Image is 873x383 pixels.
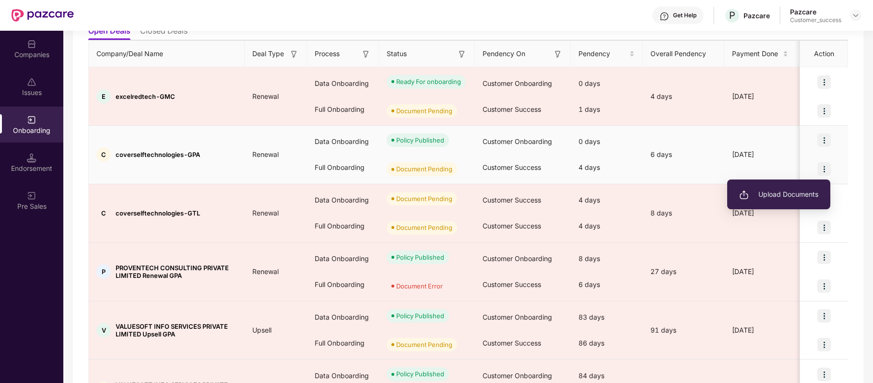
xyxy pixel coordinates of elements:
div: Policy Published [396,311,444,321]
div: Full Onboarding [307,330,379,356]
div: [DATE] [724,149,796,160]
th: Payment Done [724,41,796,67]
li: Closed Deals [140,26,188,40]
img: svg+xml;base64,PHN2ZyB3aWR0aD0iMTYiIGhlaWdodD0iMTYiIHZpZXdCb3g9IjAgMCAxNiAxNiIgZmlsbD0ibm9uZSIgeG... [289,49,299,59]
div: Document Pending [396,106,452,116]
span: ₹66,640 [796,267,839,275]
div: [DATE] [724,266,796,277]
div: Document Error [396,281,443,291]
div: 27 days [643,266,724,277]
img: icon [817,279,831,293]
span: Customer Onboarding [483,371,552,380]
div: E [96,89,111,104]
div: 8 days [571,246,643,272]
img: svg+xml;base64,PHN2ZyB3aWR0aD0iMjAiIGhlaWdodD0iMjAiIHZpZXdCb3g9IjAgMCAyMCAyMCIgZmlsbD0ibm9uZSIgeG... [27,191,36,201]
div: 91 days [643,325,724,335]
img: svg+xml;base64,PHN2ZyBpZD0iQ29tcGFuaWVzIiB4bWxucz0iaHR0cDovL3d3dy53My5vcmcvMjAwMC9zdmciIHdpZHRoPS... [27,39,36,49]
th: Premium Paid [796,41,859,67]
span: Upsell [245,326,279,334]
div: Data Onboarding [307,187,379,213]
span: Customer Onboarding [483,79,552,87]
div: Full Onboarding [307,272,379,298]
img: New Pazcare Logo [12,9,74,22]
div: 83 days [571,304,643,330]
span: ₹21,85,945 [796,92,849,100]
span: Renewal [245,209,286,217]
div: Full Onboarding [307,155,379,180]
img: svg+xml;base64,PHN2ZyB3aWR0aD0iMjAiIGhlaWdodD0iMjAiIHZpZXdCb3g9IjAgMCAyMCAyMCIgZmlsbD0ibm9uZSIgeG... [739,190,749,200]
img: icon [817,104,831,118]
img: icon [817,162,831,176]
span: ₹42,000 [796,150,839,158]
span: PROVENTECH CONSULTING PRIVATE LIMITED Renewal GPA [116,264,237,279]
img: icon [817,75,831,89]
span: coverselftechnologies-GTL [116,209,200,217]
div: P [96,264,111,279]
th: Overall Pendency [643,41,724,67]
div: [DATE] [724,91,796,102]
div: Policy Published [396,252,444,262]
span: Customer Onboarding [483,254,552,263]
div: Policy Published [396,369,444,379]
img: svg+xml;base64,PHN2ZyB3aWR0aD0iMTQuNSIgaGVpZ2h0PSIxNC41IiB2aWV3Qm94PSIwIDAgMTYgMTYiIGZpbGw9Im5vbm... [27,153,36,163]
th: Action [800,41,848,67]
img: icon [817,251,831,264]
img: icon [817,309,831,323]
div: Customer_success [790,16,841,24]
img: svg+xml;base64,PHN2ZyBpZD0iSGVscC0zMngzMiIgeG1sbnM9Imh0dHA6Ly93d3cudzMub3JnLzIwMDAvc3ZnIiB3aWR0aD... [660,12,669,21]
img: svg+xml;base64,PHN2ZyBpZD0iSXNzdWVzX2Rpc2FibGVkIiB4bWxucz0iaHR0cDovL3d3dy53My5vcmcvMjAwMC9zdmciIH... [27,77,36,87]
div: 86 days [571,330,643,356]
div: Data Onboarding [307,304,379,330]
span: Renewal [245,267,286,275]
span: Customer Success [483,196,541,204]
span: Renewal [245,150,286,158]
span: Customer Success [483,105,541,113]
span: Customer Success [483,339,541,347]
span: ₹18,880 [796,326,839,334]
img: icon [817,221,831,234]
div: C [96,206,111,220]
div: 4 days [571,213,643,239]
div: Full Onboarding [307,96,379,122]
img: icon [817,368,831,381]
div: 4 days [571,187,643,213]
img: icon [817,133,831,147]
span: Customer Success [483,222,541,230]
div: Policy Published [396,135,444,145]
span: P [729,10,735,21]
div: Pazcare [743,11,770,20]
span: Upload Documents [739,189,818,200]
span: excelredtech-GMC [116,93,175,100]
img: svg+xml;base64,PHN2ZyB3aWR0aD0iMjAiIGhlaWdodD0iMjAiIHZpZXdCb3g9IjAgMCAyMCAyMCIgZmlsbD0ibm9uZSIgeG... [27,115,36,125]
div: C [96,147,111,162]
img: svg+xml;base64,PHN2ZyB3aWR0aD0iMTYiIGhlaWdodD0iMTYiIHZpZXdCb3g9IjAgMCAxNiAxNiIgZmlsbD0ibm9uZSIgeG... [457,49,467,59]
img: svg+xml;base64,PHN2ZyB3aWR0aD0iMTYiIGhlaWdodD0iMTYiIHZpZXdCb3g9IjAgMCAxNiAxNiIgZmlsbD0ibm9uZSIgeG... [553,49,563,59]
span: Customer Success [483,280,541,288]
th: Company/Deal Name [89,41,245,67]
li: Open Deals [88,26,130,40]
span: Customer Success [483,163,541,171]
div: 6 days [571,272,643,298]
div: Full Onboarding [307,213,379,239]
img: svg+xml;base64,PHN2ZyBpZD0iRHJvcGRvd24tMzJ4MzIiIHhtbG5zPSJodHRwOi8vd3d3LnczLm9yZy8yMDAwL3N2ZyIgd2... [852,12,860,19]
div: [DATE] [724,325,796,335]
div: 8 days [643,208,724,218]
span: Pendency On [483,48,525,59]
div: Document Pending [396,340,452,349]
div: 1 days [571,96,643,122]
span: Deal Type [252,48,284,59]
div: Ready For onboarding [396,77,461,86]
span: Status [387,48,407,59]
span: VALUESOFT INFO SERVICES PRIVATE LIMITED Upsell GPA [116,323,237,338]
div: 0 days [571,129,643,155]
span: Payment Done [732,48,781,59]
div: Pazcare [790,7,841,16]
div: Data Onboarding [307,246,379,272]
span: Process [315,48,340,59]
div: 4 days [571,155,643,180]
div: 4 days [643,91,724,102]
img: icon [817,338,831,351]
div: 6 days [643,149,724,160]
div: Get Help [673,12,696,19]
div: Data Onboarding [307,71,379,96]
